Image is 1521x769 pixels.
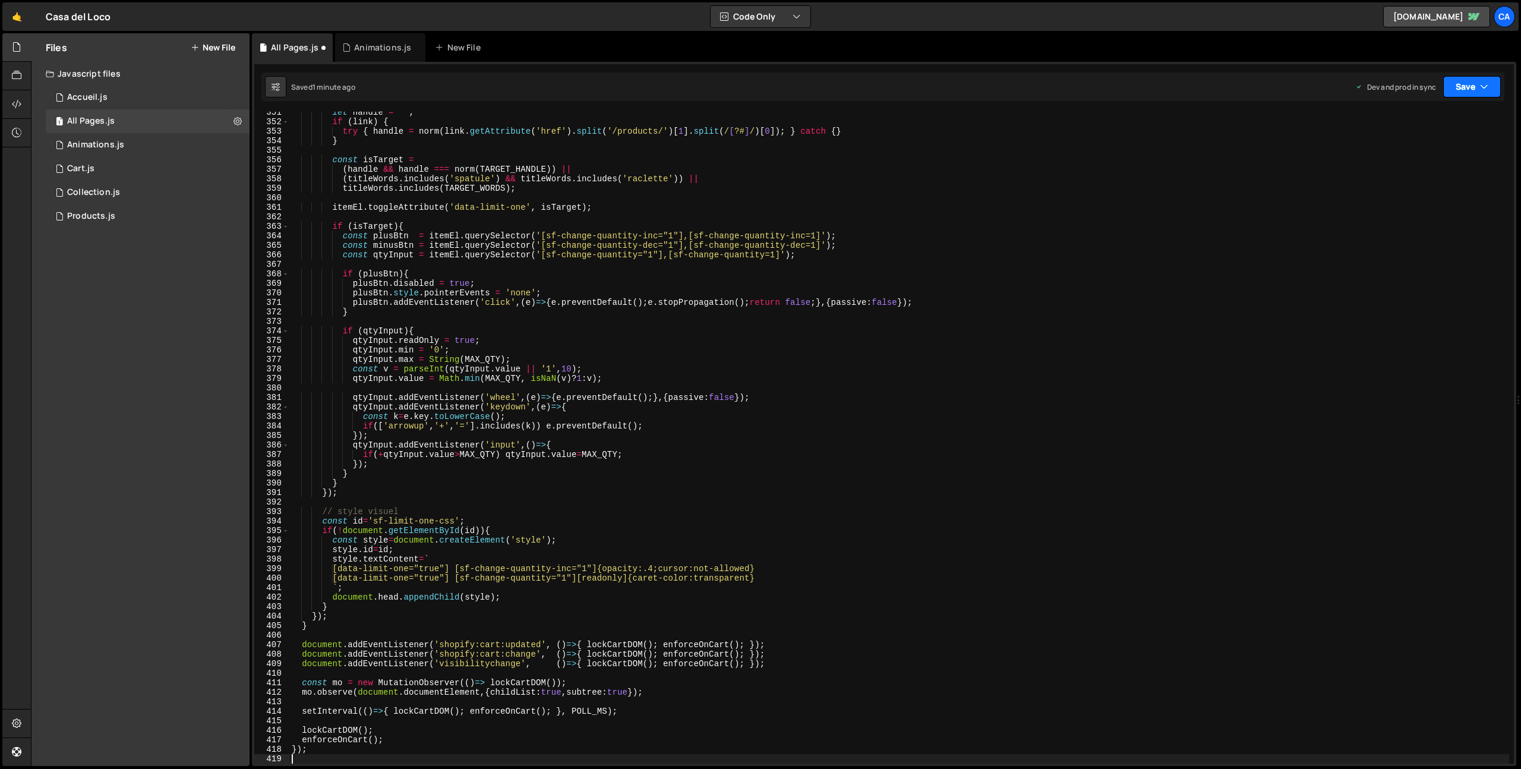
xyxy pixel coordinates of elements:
[254,507,289,516] div: 393
[254,193,289,203] div: 360
[254,545,289,554] div: 397
[254,573,289,583] div: 400
[31,62,250,86] div: Javascript files
[46,86,250,109] div: 16791/45941.js
[254,688,289,697] div: 412
[1383,6,1490,27] a: [DOMAIN_NAME]
[254,640,289,650] div: 407
[67,163,94,174] div: Cart.js
[254,222,289,231] div: 363
[254,450,289,459] div: 387
[254,497,289,507] div: 392
[254,564,289,573] div: 399
[254,269,289,279] div: 368
[254,136,289,146] div: 354
[254,621,289,631] div: 405
[254,440,289,450] div: 386
[254,155,289,165] div: 356
[435,42,485,53] div: New File
[254,412,289,421] div: 383
[254,279,289,288] div: 369
[254,631,289,640] div: 406
[254,535,289,545] div: 396
[254,288,289,298] div: 370
[46,157,250,181] div: 16791/46588.js
[254,602,289,612] div: 403
[254,431,289,440] div: 385
[46,133,250,157] div: 16791/46000.js
[254,184,289,193] div: 359
[254,745,289,754] div: 418
[46,109,250,133] div: 16791/45882.js
[254,754,289,764] div: 419
[254,697,289,707] div: 413
[56,118,63,127] span: 1
[313,82,355,92] div: 1 minute ago
[354,42,411,53] div: Animations.js
[254,374,289,383] div: 379
[46,41,67,54] h2: Files
[46,181,250,204] div: 16791/46116.js
[254,583,289,592] div: 401
[254,726,289,735] div: 416
[254,250,289,260] div: 366
[254,307,289,317] div: 372
[254,174,289,184] div: 358
[254,469,289,478] div: 389
[254,459,289,469] div: 388
[291,82,355,92] div: Saved
[254,117,289,127] div: 352
[254,231,289,241] div: 364
[254,326,289,336] div: 374
[254,345,289,355] div: 376
[254,212,289,222] div: 362
[254,317,289,326] div: 373
[67,211,115,222] div: Products.js
[67,92,108,103] div: Accueil.js
[254,108,289,117] div: 351
[254,516,289,526] div: 394
[254,554,289,564] div: 398
[254,402,289,412] div: 382
[254,678,289,688] div: 411
[2,2,31,31] a: 🤙
[254,526,289,535] div: 395
[271,42,318,53] div: All Pages.js
[254,298,289,307] div: 371
[1494,6,1515,27] a: Ca
[254,336,289,345] div: 375
[254,203,289,212] div: 361
[254,488,289,497] div: 391
[254,421,289,431] div: 384
[46,204,250,228] div: 16791/46302.js
[254,478,289,488] div: 390
[254,735,289,745] div: 417
[254,707,289,716] div: 414
[254,241,289,250] div: 365
[254,612,289,621] div: 404
[254,383,289,393] div: 380
[254,355,289,364] div: 377
[67,187,120,198] div: Collection.js
[254,659,289,669] div: 409
[254,146,289,155] div: 355
[191,43,235,52] button: New File
[254,716,289,726] div: 415
[46,10,111,24] div: Casa del Loco
[254,364,289,374] div: 378
[711,6,810,27] button: Code Only
[1443,76,1501,97] button: Save
[254,127,289,136] div: 353
[254,260,289,269] div: 367
[1355,82,1436,92] div: Dev and prod in sync
[254,393,289,402] div: 381
[67,116,115,127] div: All Pages.js
[254,592,289,602] div: 402
[254,650,289,659] div: 408
[254,165,289,174] div: 357
[67,140,124,150] div: Animations.js
[254,669,289,678] div: 410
